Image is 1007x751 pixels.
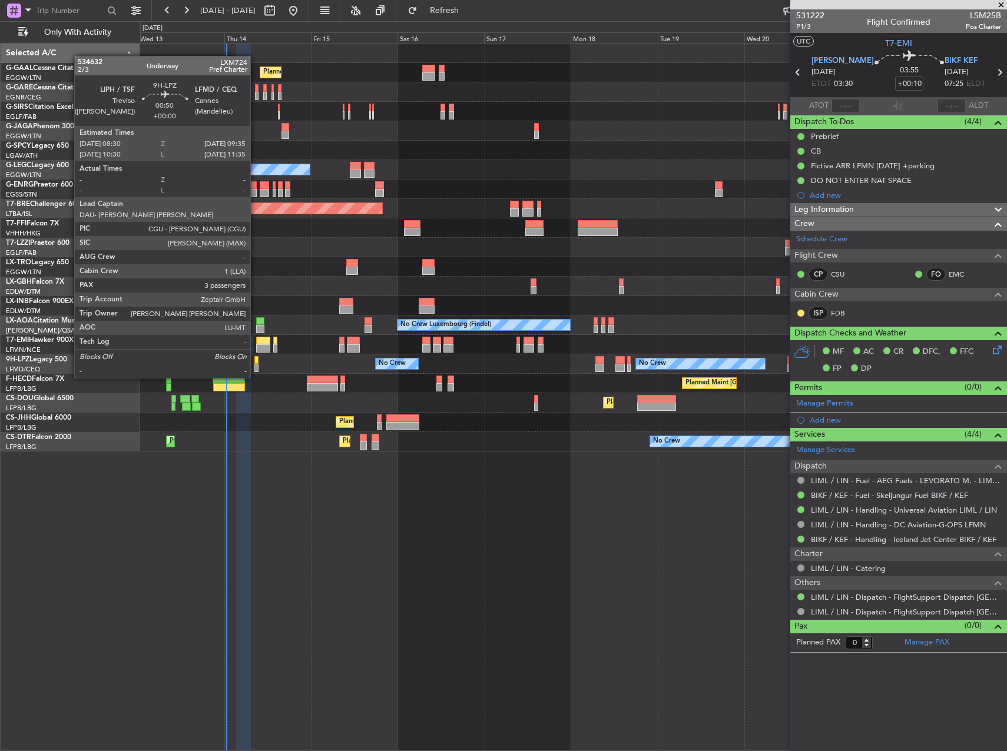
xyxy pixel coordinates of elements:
[6,375,64,383] a: F-HECDFalcon 7X
[6,181,34,188] span: G-ENRG
[867,16,930,28] div: Flight Confirmed
[6,414,31,421] span: CS-JHH
[6,65,33,72] span: G-GAAL
[809,268,828,281] div: CP
[833,346,844,358] span: MF
[6,171,41,180] a: EGGW/LTN
[811,67,836,78] span: [DATE]
[885,37,912,49] span: T7-EMI
[945,78,963,90] span: 07:25
[811,78,831,90] span: ETOT
[6,112,37,121] a: EGLF/FAB
[965,381,982,393] span: (0/0)
[6,240,69,247] a: T7-LZZIPraetor 600
[831,269,857,280] a: CSU
[6,307,41,315] a: EDLW/DTM
[900,65,919,77] span: 03:55
[966,78,985,90] span: ELDT
[402,1,473,20] button: Refresh
[794,620,807,633] span: Pax
[794,428,825,441] span: Services
[170,433,230,450] div: Planned Maint Sofia
[893,346,903,358] span: CR
[36,2,104,19] input: Trip Number
[397,32,484,43] div: Sat 16
[6,395,74,402] a: CS-DOUGlobal 6500
[945,55,978,67] span: BIKF KEF
[6,201,81,208] a: T7-BREChallenger 604
[6,210,32,218] a: LTBA/ISL
[379,355,406,373] div: No Crew
[6,104,74,111] a: G-SIRSCitation Excel
[811,563,886,573] a: LIML / LIN - Catering
[6,132,41,141] a: EGGW/LTN
[796,22,824,32] span: P1/3
[183,102,369,120] div: Planned Maint [GEOGRAPHIC_DATA] ([GEOGRAPHIC_DATA])
[6,151,38,160] a: LGAV/ATH
[966,22,1001,32] span: Pos Charter
[339,413,525,431] div: Planned Maint [GEOGRAPHIC_DATA] ([GEOGRAPHIC_DATA])
[796,398,853,410] a: Manage Permits
[6,142,69,149] a: G-SPCYLegacy 650
[794,460,827,473] span: Dispatch
[6,123,74,130] a: G-JAGAPhenom 300
[794,249,838,262] span: Flight Crew
[484,32,571,43] div: Sun 17
[6,74,41,82] a: EGGW/LTN
[794,217,814,231] span: Crew
[6,356,29,363] span: 9H-LPZ
[811,55,874,67] span: [PERSON_NAME]
[6,317,33,324] span: LX-AOA
[793,36,814,46] button: UTC
[6,84,33,91] span: G-GARE
[794,576,820,590] span: Others
[6,423,37,432] a: LFPB/LBG
[810,415,1001,425] div: Add new
[832,99,860,113] input: --:--
[6,190,37,199] a: EGSS/STN
[811,534,996,544] a: BIKF / KEF - Handling - Iceland Jet Center BIKF / KEF
[811,607,1001,617] a: LIML / LIN - Dispatch - FlightSupport Dispatch [GEOGRAPHIC_DATA]
[965,428,982,440] span: (4/4)
[926,268,946,281] div: FO
[811,175,912,185] div: DO NOT ENTER NAT SPACE
[794,115,854,129] span: Dispatch To-Dos
[811,131,839,141] div: Prebrief
[794,381,822,395] span: Permits
[6,404,37,413] a: LFPB/LBG
[796,234,847,245] a: Schedule Crew
[863,346,874,358] span: AC
[6,317,90,324] a: LX-AOACitation Mustang
[13,23,128,42] button: Only With Activity
[966,9,1001,22] span: LSM25B
[263,64,306,81] div: Planned Maint
[571,32,657,43] div: Mon 18
[949,269,975,280] a: EMC
[831,308,857,318] a: FDB
[945,67,969,78] span: [DATE]
[965,619,982,632] span: (0/0)
[6,434,71,441] a: CS-DTRFalcon 2000
[6,162,69,169] a: G-LEGCLegacy 600
[811,520,986,530] a: LIML / LIN - Handling - DC Aviation-G-OPS LFMN
[6,298,29,305] span: LX-INB
[6,104,28,111] span: G-SIRS
[6,259,69,266] a: LX-TROLegacy 650
[6,220,59,227] a: T7-FFIFalcon 7X
[6,181,73,188] a: G-ENRGPraetor 600
[6,287,41,296] a: EDLW/DTM
[191,161,218,178] div: No Crew
[6,84,103,91] a: G-GARECessna Citation XLS+
[31,28,124,36] span: Only With Activity
[6,278,32,285] span: LX-GBH
[833,363,842,375] span: FP
[6,414,71,421] a: CS-JHHGlobal 6000
[6,345,41,354] a: LFMN/NCE
[6,395,34,402] span: CS-DOU
[6,65,103,72] a: G-GAALCessna Citation XLS+
[653,433,680,450] div: No Crew
[811,505,997,515] a: LIML / LIN - Handling - Universal Aviation LIML / LIN
[6,298,99,305] a: LX-INBFalcon 900EX EASy II
[6,142,31,149] span: G-SPCY
[809,100,829,112] span: ATOT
